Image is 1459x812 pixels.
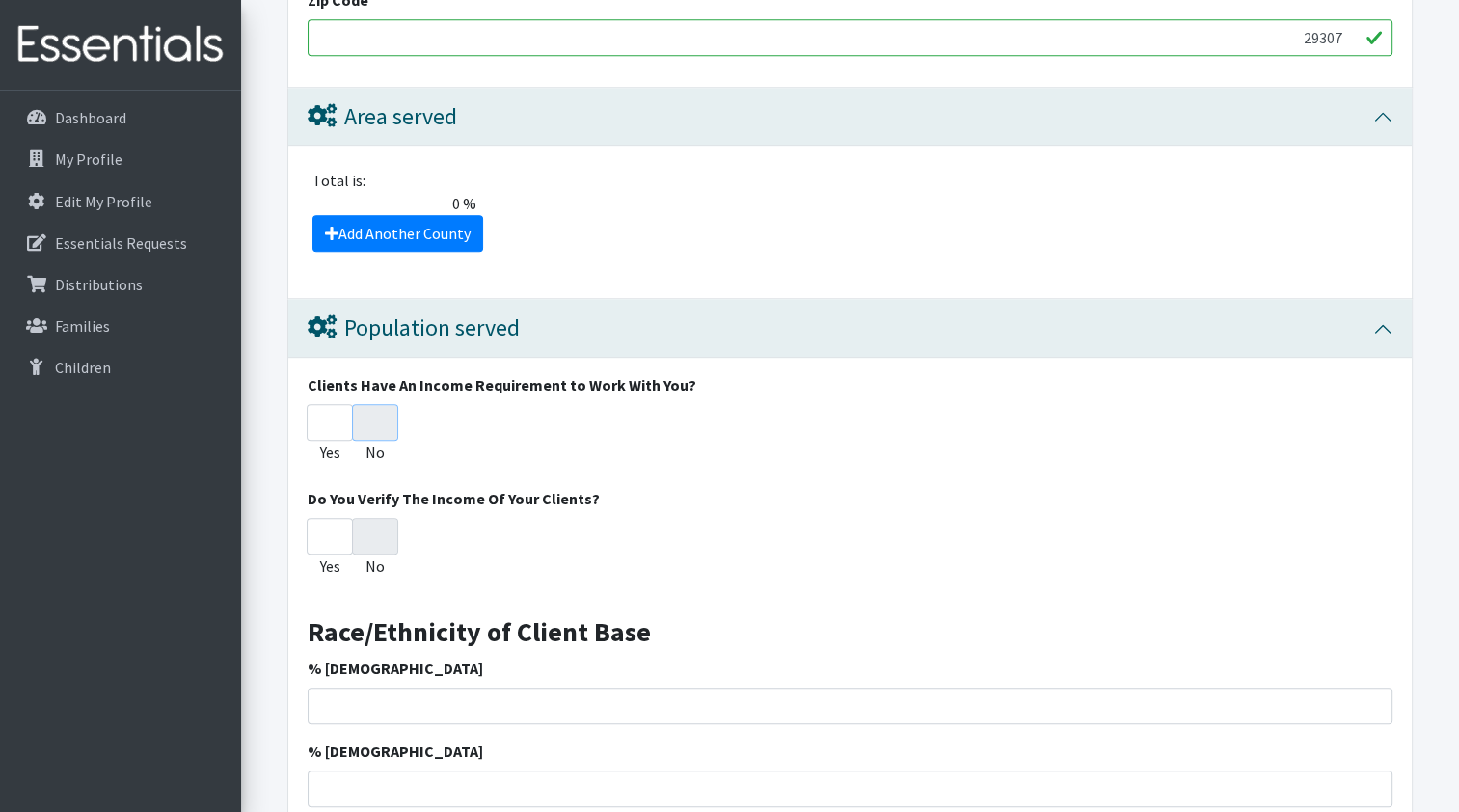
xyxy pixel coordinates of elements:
[308,314,520,342] div: Population served
[312,215,483,252] a: Add Another County
[55,192,152,211] p: Edit My Profile
[8,307,233,345] a: Families
[308,373,696,396] label: Clients Have An Income Requirement to Work With You?
[55,358,111,377] p: Children
[365,441,385,464] label: No
[55,275,143,294] p: Distributions
[288,299,1412,358] button: Population served
[365,555,385,578] label: No
[55,316,110,336] p: Families
[8,98,233,137] a: Dashboard
[301,192,484,215] span: 0 %
[320,555,340,578] label: Yes
[308,103,457,131] div: Area served
[320,441,340,464] label: Yes
[8,182,233,221] a: Edit My Profile
[288,88,1412,147] button: Area served
[301,169,1400,192] div: Total is:
[8,224,233,262] a: Essentials Requests
[8,140,233,178] a: My Profile
[55,108,126,127] p: Dashboard
[55,233,187,253] p: Essentials Requests
[308,487,600,510] label: Do You Verify The Income Of Your Clients?
[308,614,651,649] strong: Race/Ethnicity of Client Base
[8,348,233,387] a: Children
[8,13,233,77] img: HumanEssentials
[8,265,233,304] a: Distributions
[55,149,122,169] p: My Profile
[308,740,483,763] label: % [DEMOGRAPHIC_DATA]
[308,657,483,680] label: % [DEMOGRAPHIC_DATA]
